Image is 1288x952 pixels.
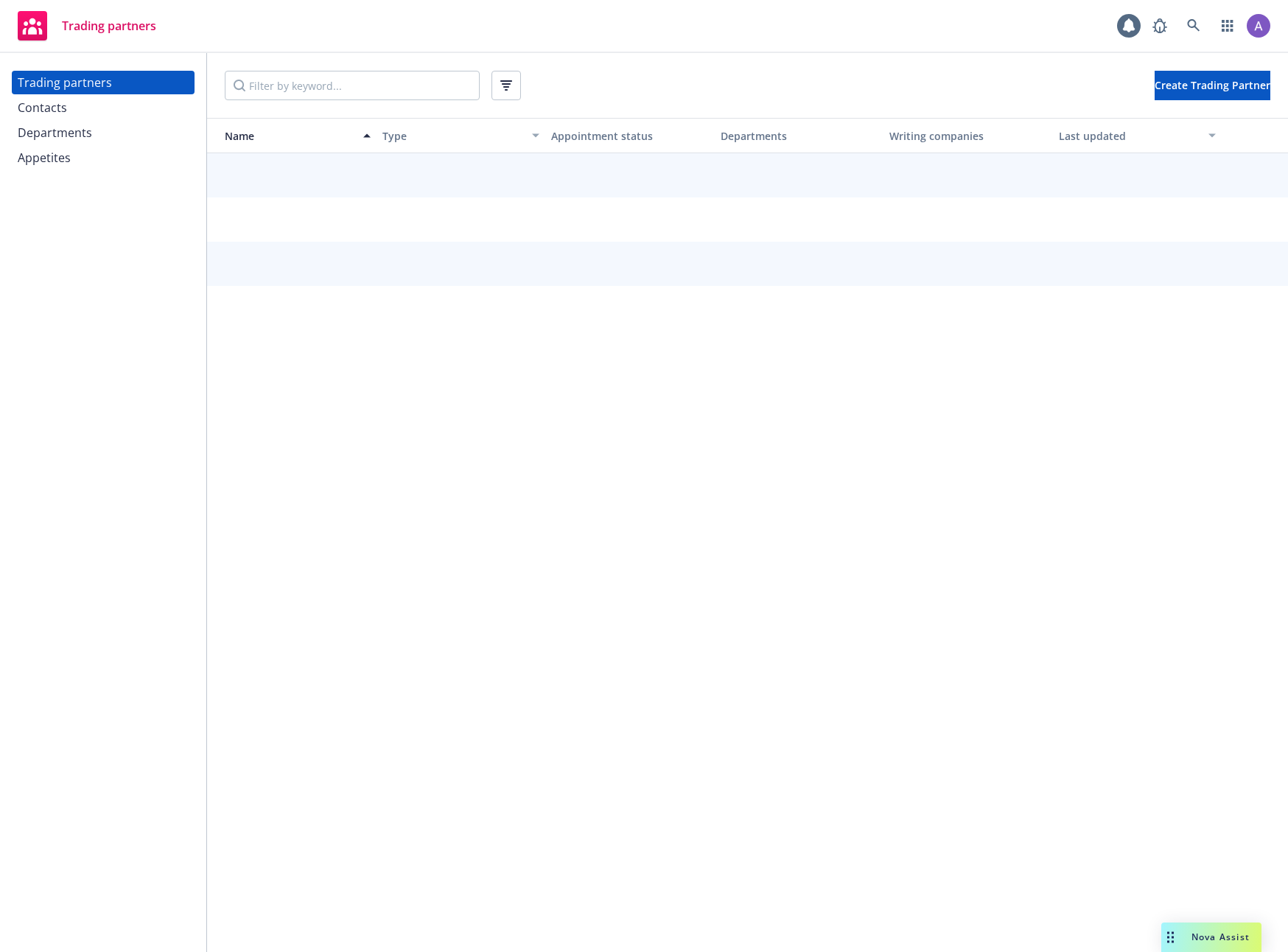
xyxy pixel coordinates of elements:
[18,71,112,94] div: Trading partners
[18,121,92,144] div: Departments
[889,128,1047,144] div: Writing companies
[377,118,546,153] button: Type
[62,20,156,32] span: Trading partners
[883,118,1053,153] button: Writing companies
[12,5,162,46] a: Trading partners
[382,128,524,144] div: Type
[213,128,354,144] div: Name
[12,121,195,144] a: Departments
[207,118,377,153] button: Name
[18,96,67,119] div: Contacts
[1179,11,1208,41] a: Search
[18,146,71,169] div: Appetites
[1059,128,1200,144] div: Last updated
[545,118,715,153] button: Appointment status
[1213,11,1242,41] a: Switch app
[1155,78,1270,92] span: Create Trading Partner
[1161,923,1180,952] div: Drag to move
[1247,14,1270,38] img: photo
[12,146,195,169] a: Appetites
[715,118,884,153] button: Departments
[551,128,709,144] div: Appointment status
[721,128,878,144] div: Departments
[225,71,480,100] input: Filter by keyword...
[1161,923,1261,952] button: Nova Assist
[1053,118,1222,153] button: Last updated
[1145,11,1175,41] a: Report a Bug
[1191,931,1250,943] span: Nova Assist
[1155,71,1270,100] button: Create Trading Partner
[12,71,195,94] a: Trading partners
[12,96,195,119] a: Contacts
